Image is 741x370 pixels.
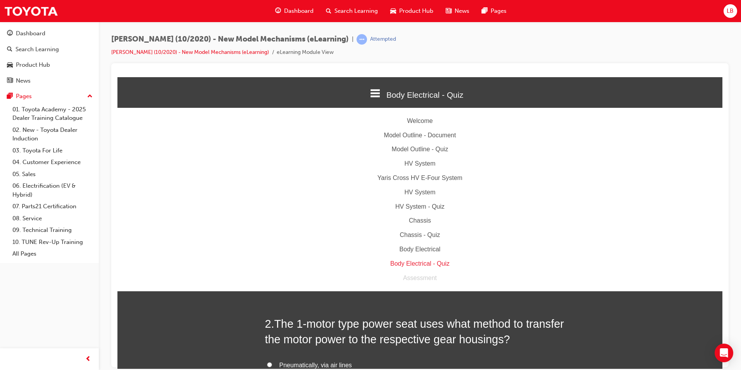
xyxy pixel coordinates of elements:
span: | [352,35,353,44]
a: 03. Toyota For Life [9,145,96,157]
div: Product Hub [16,61,50,69]
input: Pneumatically, via air lines [150,285,155,290]
a: 06. Electrification (EV & Hybrid) [9,180,96,201]
span: News [455,7,469,16]
a: Product Hub [3,58,96,72]
span: guage-icon [275,6,281,16]
a: 01. Toyota Academy - 2025 Dealer Training Catalogue [9,104,96,124]
a: car-iconProduct Hub [384,3,439,19]
span: prev-icon [85,354,91,364]
a: 07. Parts21 Certification [9,201,96,213]
div: Pages [16,92,32,101]
a: search-iconSearch Learning [320,3,384,19]
span: car-icon [7,62,13,69]
span: news-icon [446,6,451,16]
a: guage-iconDashboard [269,3,320,19]
a: 05. Sales [9,168,96,180]
a: All Pages [9,248,96,260]
span: guage-icon [7,30,13,37]
a: News [3,74,96,88]
img: Trak [4,2,58,20]
a: news-iconNews [439,3,476,19]
div: Dashboard [16,29,45,38]
div: Attempted [370,36,396,43]
span: search-icon [7,46,12,53]
span: LB [727,7,734,16]
a: Dashboard [3,26,96,41]
a: 08. Service [9,213,96,225]
div: Open Intercom Messenger [715,344,733,362]
li: eLearning Module View [277,48,334,57]
span: pages-icon [482,6,488,16]
span: up-icon [87,92,93,102]
a: 09. Technical Training [9,224,96,236]
span: Body Electrical - Quiz [269,13,346,22]
a: pages-iconPages [476,3,513,19]
span: Product Hub [399,7,433,16]
a: Search Learning [3,42,96,57]
div: News [16,76,31,85]
div: Search Learning [16,45,59,54]
span: car-icon [390,6,396,16]
a: 10. TUNE Rev-Up Training [9,236,96,248]
span: Pneumatically, via air lines [162,285,234,291]
a: 02. New - Toyota Dealer Induction [9,124,96,145]
span: pages-icon [7,93,13,100]
span: search-icon [326,6,331,16]
button: Pages [3,89,96,104]
span: Pages [491,7,507,16]
a: [PERSON_NAME] (10/2020) - New Model Mechanisms (eLearning) [111,49,269,55]
span: The 1-motor type power seat uses what method to transfer the motor power to the respective gear h... [148,240,447,268]
span: [PERSON_NAME] (10/2020) - New Model Mechanisms (eLearning) [111,35,349,44]
button: LB [724,4,737,18]
h2: 2 . [148,239,458,270]
a: 04. Customer Experience [9,156,96,168]
span: Dashboard [284,7,314,16]
button: DashboardSearch LearningProduct HubNews [3,25,96,89]
span: news-icon [7,78,13,85]
span: Search Learning [334,7,378,16]
span: learningRecordVerb_ATTEMPT-icon [357,34,367,45]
